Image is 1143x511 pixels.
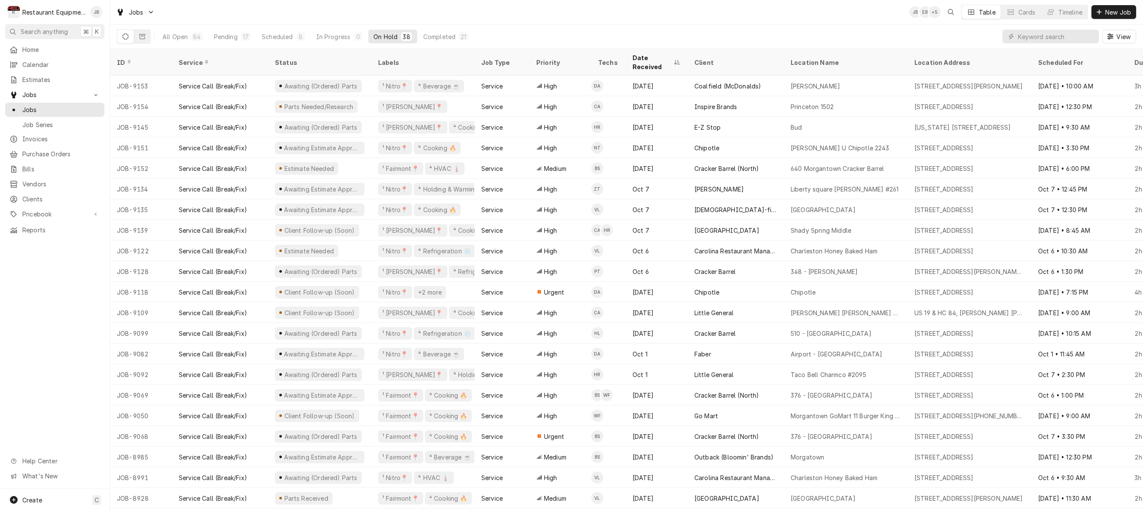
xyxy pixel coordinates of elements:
[481,267,503,276] div: Service
[544,226,557,235] span: High
[591,121,603,133] div: Hunter Ralston's Avatar
[417,329,472,338] div: ⁴ Refrigeration ❄️
[22,8,86,17] div: Restaurant Equipment Diagnostics
[110,220,172,240] div: JOB-9139
[1031,323,1128,344] div: [DATE] • 10:15 AM
[179,370,247,379] div: Service Call (Break/Fix)
[626,137,688,158] div: [DATE]
[979,8,996,17] div: Table
[283,164,335,173] div: Estimate Needed
[5,24,104,39] button: Search anything⌘K
[791,102,834,111] div: Princeton 1502
[452,267,507,276] div: ⁴ Refrigeration ❄️
[544,246,557,255] span: High
[591,348,603,360] div: Dakota Arthur's Avatar
[83,27,89,36] span: ⌘
[382,350,409,359] div: ¹ Nitro📍
[110,96,172,117] div: JOB-9154
[193,32,201,41] div: 84
[544,370,557,379] span: High
[382,185,409,194] div: ¹ Nitro📍
[481,370,503,379] div: Service
[22,134,100,143] span: Invoices
[95,27,99,36] span: K
[626,344,688,364] div: Oct 1
[283,226,355,235] div: Client Follow-up (Soon)
[591,389,603,401] div: Bryan Sanders's Avatar
[22,105,100,114] span: Jobs
[481,185,503,194] div: Service
[694,102,737,111] div: Inspire Brands
[243,32,249,41] div: 17
[417,246,472,255] div: ⁴ Refrigeration ❄️
[22,179,100,189] span: Vendors
[382,82,409,91] div: ¹ Nitro📍
[919,6,931,18] div: Emily Bird's Avatar
[262,32,293,41] div: Scheduled
[626,364,688,385] div: Oct 1
[544,164,566,173] span: Medium
[355,32,361,41] div: 0
[283,329,358,338] div: Awaiting (Ordered) Parts
[179,185,247,194] div: Service Call (Break/Fix)
[591,307,603,319] div: CA
[179,267,247,276] div: Service Call (Break/Fix)
[283,82,358,91] div: Awaiting (Ordered) Parts
[591,348,603,360] div: DA
[5,73,104,87] a: Estimates
[95,496,99,505] span: C
[8,6,20,18] div: Restaurant Equipment Diagnostics's Avatar
[298,32,303,41] div: 8
[179,205,247,214] div: Service Call (Break/Fix)
[283,102,354,111] div: Parts Needed/Research
[382,123,444,132] div: ¹ [PERSON_NAME]📍
[461,32,466,41] div: 21
[591,224,603,236] div: Chuck Almond's Avatar
[110,137,172,158] div: JOB-9151
[283,185,361,194] div: Awaiting Estimate Approval
[162,32,188,41] div: All Open
[694,308,733,317] div: Little General
[544,288,564,297] span: Urgent
[626,282,688,302] div: [DATE]
[275,58,363,67] div: Status
[544,185,557,194] span: High
[633,53,672,71] div: Date Received
[481,205,503,214] div: Service
[22,75,100,84] span: Estimates
[283,143,361,152] div: Awaiting Estimate Approval
[1031,158,1128,179] div: [DATE] • 6:00 PM
[90,6,102,18] div: Jaired Brunty's Avatar
[914,370,974,379] div: [STREET_ADDRESS]
[591,142,603,154] div: Nick Tussey's Avatar
[591,204,603,216] div: Van Lucas's Avatar
[591,204,603,216] div: VL
[179,82,247,91] div: Service Call (Break/Fix)
[1031,199,1128,220] div: Oct 7 • 12:30 PM
[626,179,688,199] div: Oct 7
[909,6,921,18] div: Jaired Brunty's Avatar
[791,143,889,152] div: [PERSON_NAME] U Chipotle 2243
[914,267,1024,276] div: [STREET_ADDRESS][PERSON_NAME][PERSON_NAME]
[626,158,688,179] div: [DATE]
[626,117,688,137] div: [DATE]
[591,183,603,195] div: ZT
[626,323,688,344] div: [DATE]
[22,210,87,219] span: Pricebook
[929,6,941,18] div: + 5
[694,123,721,132] div: E-Z Stop
[694,350,711,359] div: Faber
[626,261,688,282] div: Oct 6
[481,58,523,67] div: Job Type
[382,329,409,338] div: ¹ Nitro📍
[791,226,851,235] div: Shady Spring Middle
[382,102,444,111] div: ¹ [PERSON_NAME]📍
[914,308,1024,317] div: US 19 & HC 84, [PERSON_NAME] [PERSON_NAME], WV 25846
[694,246,777,255] div: Carolina Restaurant Management (Honey Baked Ham)
[791,288,816,297] div: Chipotle
[591,100,603,113] div: CA
[601,224,613,236] div: Hunter Ralston's Avatar
[591,121,603,133] div: HR
[544,205,557,214] span: High
[110,282,172,302] div: JOB-9118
